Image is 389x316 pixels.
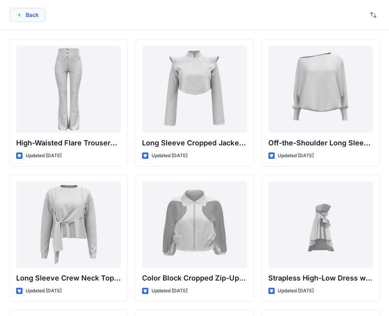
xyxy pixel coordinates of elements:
[268,46,373,133] a: Off-the-Shoulder Long Sleeve Top
[278,152,314,160] p: Updated [DATE]
[9,8,45,22] button: Back
[142,273,247,284] p: Color Block Cropped Zip-Up Jacket with Sheer Sleeves
[16,138,121,149] p: High-Waisted Flare Trousers with Button Detail
[142,46,247,133] a: Long Sleeve Cropped Jacket with Mandarin Collar and Shoulder Detail
[16,46,121,133] a: High-Waisted Flare Trousers with Button Detail
[16,273,121,284] p: Long Sleeve Crew Neck Top with Asymmetrical Tie Detail
[278,287,314,295] p: Updated [DATE]
[16,181,121,268] a: Long Sleeve Crew Neck Top with Asymmetrical Tie Detail
[26,152,62,160] p: Updated [DATE]
[142,138,247,149] p: Long Sleeve Cropped Jacket with Mandarin Collar and Shoulder Detail
[268,138,373,149] p: Off-the-Shoulder Long Sleeve Top
[268,273,373,284] p: Strapless High-Low Dress with Side Bow Detail
[26,287,62,295] p: Updated [DATE]
[151,287,187,295] p: Updated [DATE]
[151,152,187,160] p: Updated [DATE]
[268,181,373,268] a: Strapless High-Low Dress with Side Bow Detail
[142,181,247,268] a: Color Block Cropped Zip-Up Jacket with Sheer Sleeves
